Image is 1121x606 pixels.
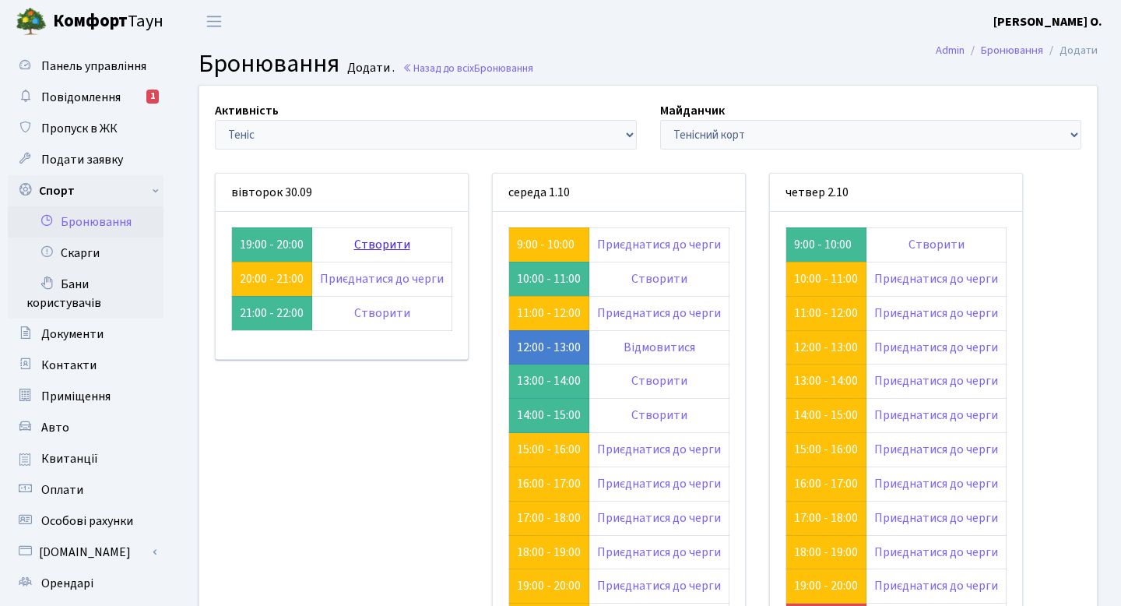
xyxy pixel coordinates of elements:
a: 11:00 - 12:00 [794,305,858,322]
a: Створити [631,407,687,424]
a: Приєднатися до черги [874,441,998,458]
span: Бронювання [474,61,533,76]
span: Квитанції [41,450,98,467]
a: Приєднатися до черги [874,407,998,424]
a: Створити [354,305,410,322]
a: 17:00 - 18:00 [794,509,858,527]
span: Бронювання [199,46,339,82]
td: 14:00 - 15:00 [509,399,589,433]
a: 14:00 - 15:00 [794,407,858,424]
td: 13:00 - 14:00 [509,365,589,399]
a: Назад до всіхБронювання [402,61,533,76]
span: Пропуск в ЖК [41,120,118,137]
a: 12:00 - 13:00 [794,339,858,356]
a: Створити [354,236,410,253]
a: Пропуск в ЖК [8,113,163,144]
a: Відмовитися [624,339,695,356]
a: 16:00 - 17:00 [517,475,581,492]
a: Приєднатися до черги [597,577,721,594]
img: logo.png [16,6,47,37]
label: Майданчик [660,101,725,120]
a: Приміщення [8,381,163,412]
a: Приєднатися до черги [597,236,721,253]
span: Авто [41,419,69,436]
a: Приєднатися до черги [597,544,721,561]
a: Приєднатися до черги [597,509,721,527]
span: Приміщення [41,388,111,405]
a: 13:00 - 14:00 [794,372,858,389]
a: Бани користувачів [8,269,163,319]
a: Приєднатися до черги [874,270,998,287]
span: Особові рахунки [41,513,133,530]
a: Авто [8,412,163,443]
a: Приєднатися до черги [874,475,998,492]
a: Створити [631,270,687,287]
a: Бронювання [981,42,1043,58]
nav: breadcrumb [912,34,1121,67]
a: Створити [908,236,965,253]
a: Квитанції [8,443,163,474]
b: Комфорт [53,9,128,33]
a: 19:00 - 20:00 [794,577,858,594]
a: Документи [8,319,163,350]
a: [DOMAIN_NAME] [8,537,163,568]
span: Контакти [41,357,97,374]
a: Особові рахунки [8,506,163,537]
li: Додати [1043,42,1098,59]
span: Орендарі [41,575,93,592]
a: Оплати [8,474,163,506]
td: 21:00 - 22:00 [232,296,312,330]
a: 9:00 - 10:00 [517,236,575,253]
div: четвер 2.10 [770,174,1022,212]
span: Оплати [41,481,83,499]
div: 1 [146,90,159,104]
a: Приєднатися до черги [597,305,721,322]
td: 10:00 - 11:00 [509,262,589,296]
a: Приєднатися до черги [320,270,444,287]
a: Створити [631,372,687,389]
a: Панель управління [8,51,163,82]
a: 11:00 - 12:00 [517,305,581,322]
a: Скарги [8,238,163,269]
a: Приєднатися до черги [597,441,721,458]
a: 15:00 - 16:00 [517,441,581,458]
span: Повідомлення [41,89,121,106]
a: Спорт [8,175,163,206]
a: Приєднатися до черги [874,372,998,389]
a: Контакти [8,350,163,381]
a: Приєднатися до черги [874,305,998,322]
span: Панель управління [41,58,146,75]
div: середа 1.10 [493,174,745,212]
a: Приєднатися до черги [597,475,721,492]
a: [PERSON_NAME] О. [993,12,1102,31]
td: 9:00 - 10:00 [786,227,866,262]
div: вівторок 30.09 [216,174,468,212]
a: 10:00 - 11:00 [794,270,858,287]
a: 16:00 - 17:00 [794,475,858,492]
label: Активність [215,101,279,120]
a: Приєднатися до черги [874,577,998,594]
a: Admin [936,42,965,58]
a: Повідомлення1 [8,82,163,113]
b: [PERSON_NAME] О. [993,13,1102,30]
span: Документи [41,326,104,343]
a: Бронювання [8,206,163,238]
td: 19:00 - 20:00 [232,227,312,262]
button: Переключити навігацію [195,9,234,34]
a: 19:00 - 20:00 [517,577,581,594]
a: 18:00 - 19:00 [794,544,858,561]
a: 15:00 - 16:00 [794,441,858,458]
a: 12:00 - 13:00 [517,339,581,356]
a: 18:00 - 19:00 [517,544,581,561]
a: 17:00 - 18:00 [517,509,581,527]
a: Орендарі [8,568,163,599]
span: Таун [53,9,163,35]
a: 20:00 - 21:00 [240,270,304,287]
span: Подати заявку [41,151,123,168]
a: Приєднатися до черги [874,544,998,561]
small: Додати . [344,61,395,76]
a: Приєднатися до черги [874,509,998,527]
a: Подати заявку [8,144,163,175]
a: Приєднатися до черги [874,339,998,356]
